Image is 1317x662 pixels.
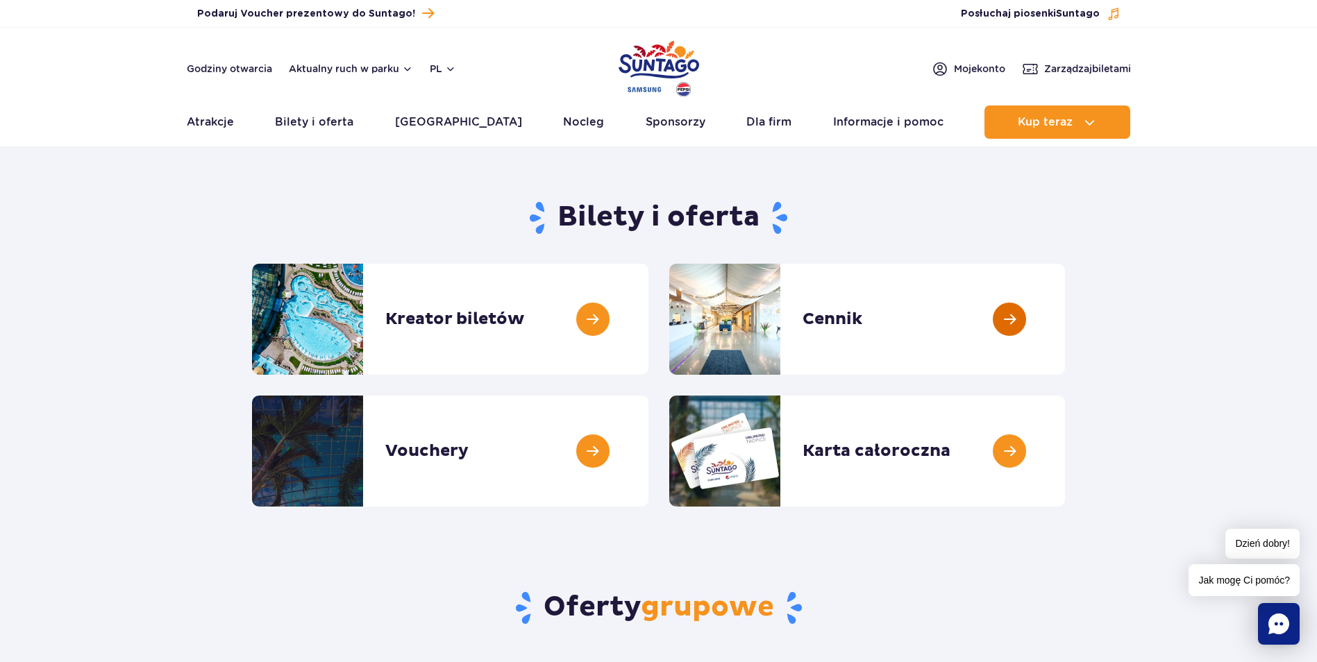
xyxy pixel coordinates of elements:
[641,590,774,625] span: grupowe
[984,105,1130,139] button: Kup teraz
[197,4,434,23] a: Podaruj Voucher prezentowy do Suntago!
[430,62,456,76] button: pl
[197,7,415,21] span: Podaruj Voucher prezentowy do Suntago!
[619,35,699,99] a: Park of Poland
[563,105,604,139] a: Nocleg
[961,7,1121,21] button: Posłuchaj piosenkiSuntago
[746,105,791,139] a: Dla firm
[1225,529,1300,559] span: Dzień dobry!
[1044,62,1131,76] span: Zarządzaj biletami
[961,7,1100,21] span: Posłuchaj piosenki
[1258,603,1300,645] div: Chat
[932,60,1005,77] a: Mojekonto
[646,105,705,139] a: Sponsorzy
[954,62,1005,76] span: Moje konto
[252,200,1065,236] h1: Bilety i oferta
[187,62,272,76] a: Godziny otwarcia
[395,105,522,139] a: [GEOGRAPHIC_DATA]
[833,105,943,139] a: Informacje i pomoc
[289,63,413,74] button: Aktualny ruch w parku
[1056,9,1100,19] span: Suntago
[275,105,353,139] a: Bilety i oferta
[1018,116,1073,128] span: Kup teraz
[252,590,1065,626] h2: Oferty
[1022,60,1131,77] a: Zarządzajbiletami
[1189,564,1300,596] span: Jak mogę Ci pomóc?
[187,105,234,139] a: Atrakcje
